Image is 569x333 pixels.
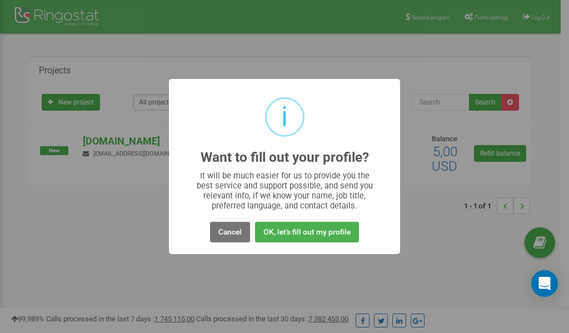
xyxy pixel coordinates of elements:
[191,171,378,211] div: It will be much easier for us to provide you the best service and support possible, and send you ...
[255,222,359,242] button: OK, let's fill out my profile
[531,270,558,297] div: Open Intercom Messenger
[201,150,369,165] h2: Want to fill out your profile?
[281,99,288,135] div: i
[210,222,250,242] button: Cancel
